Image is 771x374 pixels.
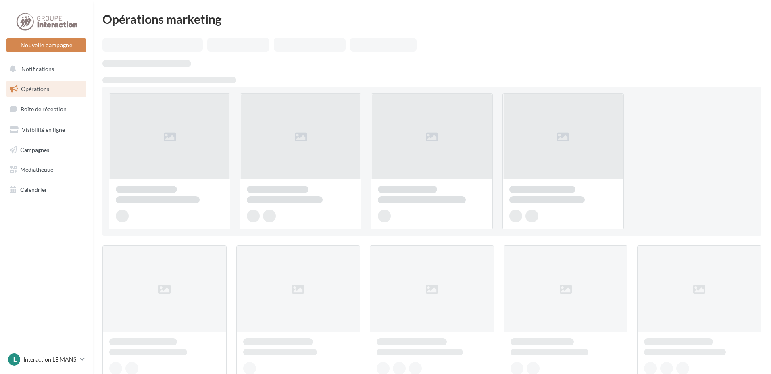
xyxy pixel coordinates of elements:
[21,65,54,72] span: Notifications
[12,355,17,364] span: IL
[20,166,53,173] span: Médiathèque
[20,146,49,153] span: Campagnes
[5,181,88,198] a: Calendrier
[5,121,88,138] a: Visibilité en ligne
[23,355,77,364] p: Interaction LE MANS
[22,126,65,133] span: Visibilité en ligne
[21,106,67,112] span: Boîte de réception
[6,352,86,367] a: IL Interaction LE MANS
[5,161,88,178] a: Médiathèque
[5,60,85,77] button: Notifications
[20,186,47,193] span: Calendrier
[6,38,86,52] button: Nouvelle campagne
[5,100,88,118] a: Boîte de réception
[21,85,49,92] span: Opérations
[102,13,761,25] div: Opérations marketing
[5,81,88,98] a: Opérations
[5,141,88,158] a: Campagnes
